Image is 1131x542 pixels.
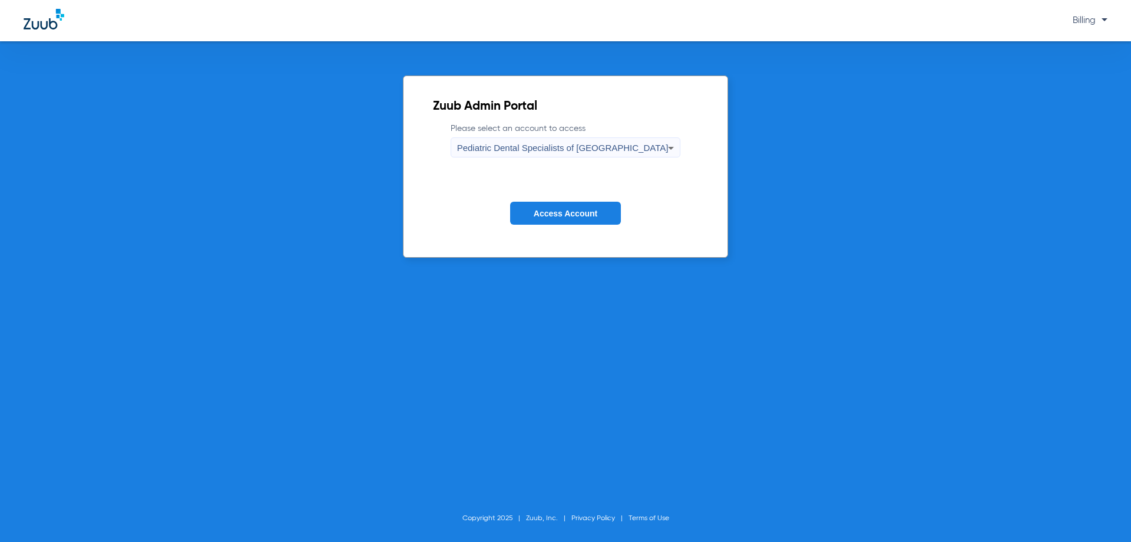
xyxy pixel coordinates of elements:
[1073,16,1107,25] span: Billing
[571,515,615,522] a: Privacy Policy
[629,515,669,522] a: Terms of Use
[526,513,571,524] li: Zuub, Inc.
[462,513,526,524] li: Copyright 2025
[451,123,681,157] label: Please select an account to access
[510,202,621,225] button: Access Account
[534,209,597,218] span: Access Account
[24,9,64,29] img: Zuub Logo
[457,143,669,153] span: Pediatric Dental Specialists of [GEOGRAPHIC_DATA]
[433,101,699,113] h2: Zuub Admin Portal
[1072,485,1131,542] iframe: Chat Widget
